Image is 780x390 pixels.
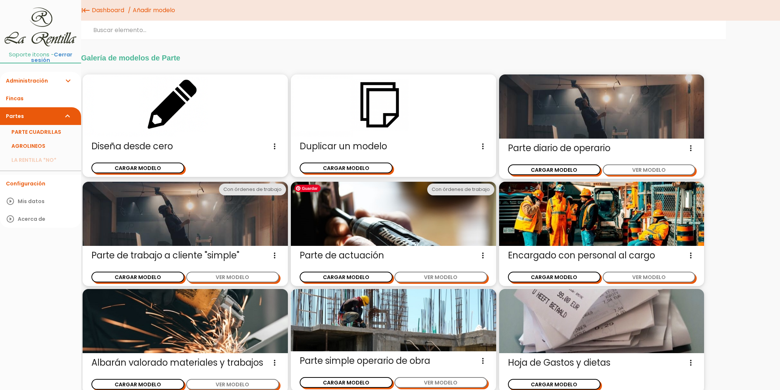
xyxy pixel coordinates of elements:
button: CARGAR MODELO [91,272,184,282]
i: more_vert [270,357,279,369]
img: encargado.jpg [499,182,704,246]
span: Añadir modelo [133,6,175,14]
img: trabajos.jpg [83,289,288,353]
i: expand_more [63,72,72,90]
i: more_vert [686,250,695,261]
button: VER MODELO [394,377,487,388]
i: more_vert [478,140,487,152]
i: more_vert [478,250,487,261]
i: more_vert [270,140,279,152]
img: partediariooperario.jpg [499,74,704,139]
i: play_circle_outline [6,210,15,228]
button: CARGAR MODELO [91,379,184,390]
i: more_vert [270,250,279,261]
button: VER MODELO [186,379,279,390]
img: enblanco.png [83,74,288,137]
button: CARGAR MODELO [508,379,601,390]
img: itcons-logo [4,6,77,48]
button: CARGAR MODELO [91,163,184,173]
i: expand_more [63,107,72,125]
span: Parte de actuación [300,250,487,261]
i: more_vert [686,357,695,369]
button: CARGAR MODELO [300,377,393,388]
i: more_vert [478,355,487,367]
img: parte-operario-obra-simple.jpg [291,289,496,351]
img: duplicar.png [291,74,496,137]
div: Con órdenes de trabajo [427,184,494,195]
a: Cerrar sesión [31,51,72,64]
button: CARGAR MODELO [300,163,393,173]
i: more_vert [686,142,695,154]
span: Parte de trabajo a cliente "simple" [91,250,279,261]
input: Buscar elemento... [81,21,726,40]
img: gastos.jpg [499,289,704,353]
div: Con órdenes de trabajo [219,184,286,195]
span: Guardar [295,185,321,192]
button: VER MODELO [603,164,696,175]
h2: Galería de modelos de Parte [81,54,703,62]
button: CARGAR MODELO [508,272,601,282]
span: Parte simple operario de obra [300,355,487,367]
span: Hoja de Gastos y dietas [508,357,696,369]
span: Duplicar un modelo [300,140,487,152]
span: Albarán valorado materiales y trabajos [91,357,279,369]
span: Diseña desde cero [91,140,279,152]
button: VER MODELO [186,272,279,282]
button: CARGAR MODELO [300,272,393,282]
i: play_circle_outline [6,192,15,210]
button: VER MODELO [603,272,696,282]
span: Encargado con personal al cargo [508,250,696,261]
span: Parte diario de operario [508,142,696,154]
button: VER MODELO [394,272,487,282]
img: actuacion.jpg [291,182,496,246]
img: partediariooperario.jpg [83,182,288,246]
button: CARGAR MODELO [508,164,601,175]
